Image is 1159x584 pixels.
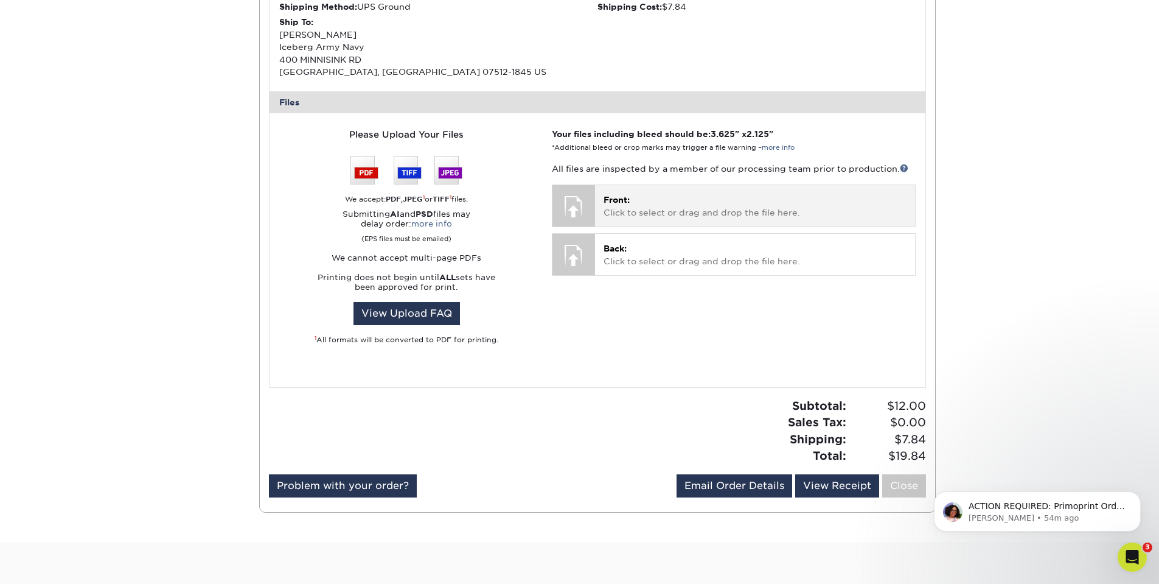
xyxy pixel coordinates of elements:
div: All formats will be converted to PDF for printing. [279,335,534,345]
strong: PSD [416,209,433,219]
strong: Total: [813,449,846,462]
sup: 1 [450,194,451,200]
strong: Shipping Method: [279,2,357,12]
a: Problem with your order? [269,474,417,498]
div: [PERSON_NAME] Iceberg Army Navy 400 MINNISINK RD [GEOGRAPHIC_DATA], [GEOGRAPHIC_DATA] 07512-1845 US [279,16,597,78]
strong: AI [390,209,400,219]
div: We accept: , or files. [279,194,534,205]
a: View Receipt [795,474,879,498]
span: Front: [604,195,630,205]
img: We accept: PSD, TIFF, or JPEG (JPG) [350,156,462,185]
span: 2.125 [747,129,769,139]
span: $7.84 [850,431,926,448]
sup: 1 [423,194,425,200]
strong: Your files including bleed should be: " x " [552,129,773,139]
a: Close [882,474,926,498]
a: Email Order Details [677,474,792,498]
a: View Upload FAQ [353,302,460,325]
div: Files [270,91,925,113]
strong: ALL [439,273,456,282]
strong: Shipping Cost: [597,2,662,12]
span: 3.625 [711,129,735,139]
iframe: Intercom live chat [1118,543,1147,572]
strong: TIFF [433,195,450,203]
div: $7.84 [597,1,916,13]
sup: 1 [315,335,316,341]
span: $19.84 [850,448,926,465]
span: 3 [1143,543,1152,552]
p: Printing does not begin until sets have been approved for print. [279,273,534,292]
strong: Subtotal: [792,399,846,412]
p: All files are inspected by a member of our processing team prior to production. [552,163,915,175]
p: We cannot accept multi-page PDFs [279,253,534,263]
span: $12.00 [850,398,926,415]
strong: Sales Tax: [788,415,846,429]
span: Back: [604,244,627,253]
span: $0.00 [850,414,926,431]
div: Please Upload Your Files [279,128,534,141]
a: more info [762,144,795,152]
p: Click to select or drag and drop the file here. [604,194,906,219]
p: Click to select or drag and drop the file here. [604,242,906,267]
small: *Additional bleed or crop marks may trigger a file warning – [552,144,795,152]
strong: JPEG [403,195,423,203]
a: more info [411,219,452,228]
iframe: Intercom notifications message [916,466,1159,551]
iframe: Google Customer Reviews [3,547,103,580]
strong: PDF [386,195,401,203]
strong: Ship To: [279,17,313,27]
p: Submitting and files may delay order: [279,209,534,244]
div: UPS Ground [279,1,597,13]
small: (EPS files must be emailed) [361,229,451,244]
strong: Shipping: [790,432,846,446]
